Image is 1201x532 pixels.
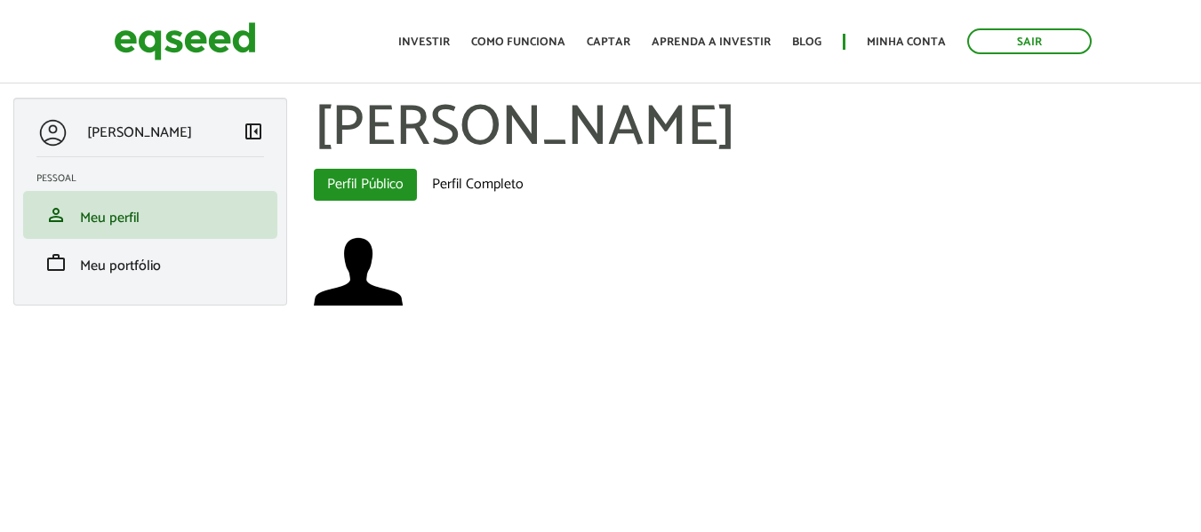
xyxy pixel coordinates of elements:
li: Meu portfólio [23,239,277,287]
a: Captar [587,36,630,48]
a: personMeu perfil [36,204,264,226]
span: person [45,204,67,226]
a: Aprenda a investir [652,36,771,48]
a: Blog [792,36,821,48]
li: Meu perfil [23,191,277,239]
img: EqSeed [114,18,256,65]
a: Perfil Público [314,169,417,201]
a: Como funciona [471,36,565,48]
h2: Pessoal [36,173,277,184]
h1: [PERSON_NAME] [314,98,1188,160]
span: Meu portfólio [80,254,161,278]
a: Investir [398,36,450,48]
a: Minha conta [867,36,946,48]
a: Sair [967,28,1092,54]
span: Meu perfil [80,206,140,230]
a: Perfil Completo [419,169,537,201]
a: Colapsar menu [243,121,264,146]
span: work [45,252,67,274]
img: Foto de HENDRICKY DOUGLAS SAKAMOTO OLIVEIRA [314,227,403,316]
span: left_panel_close [243,121,264,142]
p: [PERSON_NAME] [87,124,192,141]
a: workMeu portfólio [36,252,264,274]
a: Ver perfil do usuário. [314,227,403,316]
